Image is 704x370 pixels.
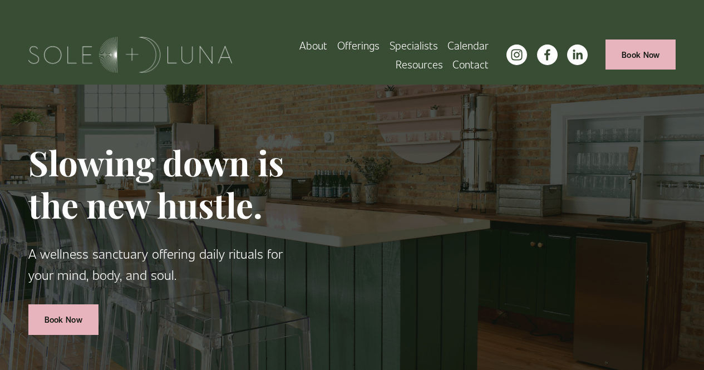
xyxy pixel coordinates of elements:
p: A wellness sanctuary offering daily rituals for your mind, body, and soul. [28,243,295,285]
img: Sole + Luna [28,37,233,73]
a: LinkedIn [567,45,588,65]
span: Offerings [337,37,380,53]
a: Book Now [28,304,99,335]
a: Contact [452,55,489,73]
a: folder dropdown [337,36,380,55]
a: Book Now [605,40,676,70]
a: folder dropdown [396,55,443,73]
a: Calendar [447,36,489,55]
a: Specialists [390,36,438,55]
span: Resources [396,56,443,72]
a: About [299,36,327,55]
a: instagram-unauth [506,45,527,65]
a: facebook-unauth [537,45,558,65]
h1: Slowing down is the new hustle. [28,141,295,226]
